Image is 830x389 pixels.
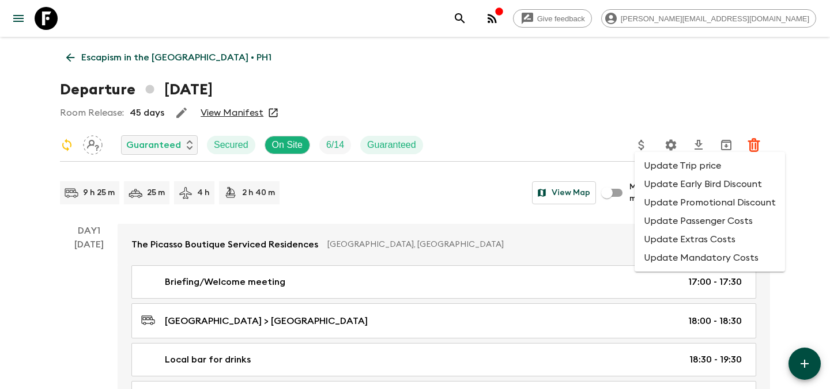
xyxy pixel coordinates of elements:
li: Update Passenger Costs [635,212,785,230]
li: Update Trip price [635,157,785,175]
li: Update Promotional Discount [635,193,785,212]
li: Update Extras Costs [635,230,785,249]
li: Update Early Bird Discount [635,175,785,193]
li: Update Mandatory Costs [635,249,785,267]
